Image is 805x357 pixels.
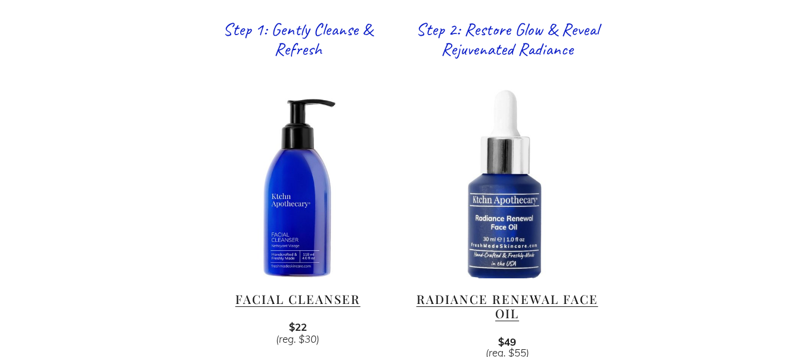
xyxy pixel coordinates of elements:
[416,18,599,60] a: Step 2: Restore Glow & Reveal Rejuvenated Radiance
[276,332,319,346] em: (reg. $30)
[235,291,360,307] a: Facial Cleanser
[223,18,372,60] a: Step 1: Gently Cleanse & Refresh
[289,319,307,334] strong: $22
[417,291,598,321] a: Radiance Renewal Face Oil
[498,334,516,349] strong: $49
